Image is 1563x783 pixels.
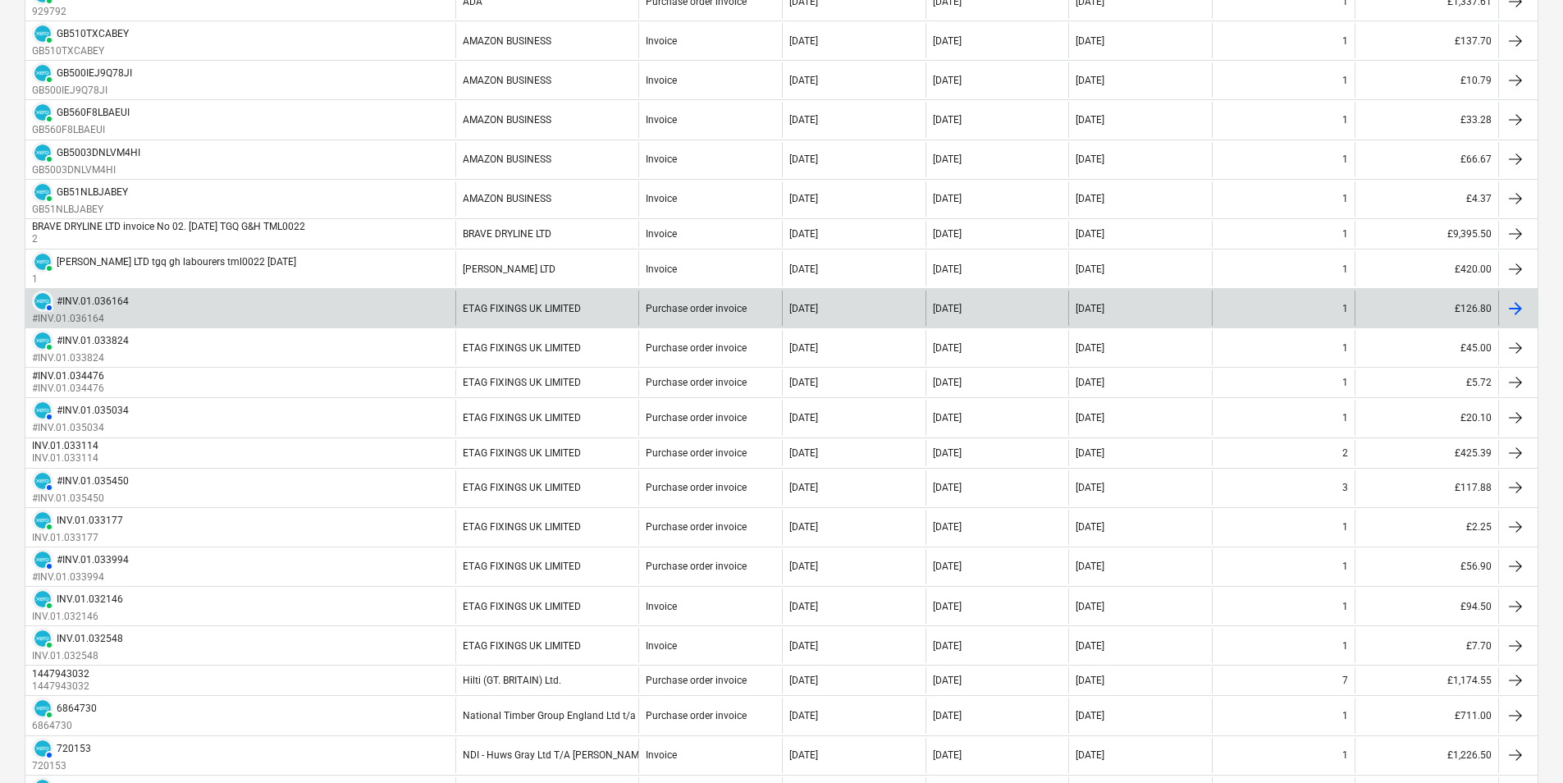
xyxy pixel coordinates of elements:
[1076,35,1104,47] div: [DATE]
[463,228,551,240] div: BRAVE DRYLINE LTD
[789,114,818,126] div: [DATE]
[789,601,818,612] div: [DATE]
[32,163,140,177] p: GB5003DNLVM4HI
[1355,251,1498,286] div: £420.00
[789,749,818,761] div: [DATE]
[1481,704,1563,783] div: Chat Widget
[1342,303,1348,314] div: 1
[933,114,962,126] div: [DATE]
[32,5,91,19] p: 929792
[34,512,51,529] img: xero.svg
[1076,749,1104,761] div: [DATE]
[1342,749,1348,761] div: 1
[1355,510,1498,545] div: £2.25
[463,521,581,533] div: ETAG FIXINGS UK LIMITED
[789,482,818,493] div: [DATE]
[1355,698,1498,733] div: £711.00
[463,153,551,165] div: AMAZON BUSINESS
[1355,440,1498,466] div: £425.39
[789,228,818,240] div: [DATE]
[789,303,818,314] div: [DATE]
[1342,561,1348,572] div: 1
[463,377,581,388] div: ETAG FIXINGS UK LIMITED
[463,640,581,652] div: ETAG FIXINGS UK LIMITED
[57,186,128,198] div: GB51NLBJABEY
[1355,628,1498,663] div: £7.70
[57,147,140,158] div: GB5003DNLVM4HI
[1076,482,1104,493] div: [DATE]
[32,351,129,365] p: #INV.01.033824
[933,263,962,275] div: [DATE]
[34,700,51,717] img: xero.svg
[1076,342,1104,354] div: [DATE]
[32,738,53,759] div: Invoice has been synced with Xero and its status is currently AUTHORISED
[1342,377,1348,388] div: 1
[57,256,296,268] div: [PERSON_NAME] LTD tgq gh labourers tml0022 [DATE]
[1076,561,1104,572] div: [DATE]
[57,67,132,79] div: GB500IEJ9Q78JI
[34,184,51,200] img: xero.svg
[789,447,818,459] div: [DATE]
[789,193,818,204] div: [DATE]
[1355,400,1498,435] div: £20.10
[1076,640,1104,652] div: [DATE]
[1342,342,1348,354] div: 1
[34,65,51,81] img: xero.svg
[933,640,962,652] div: [DATE]
[933,561,962,572] div: [DATE]
[1076,303,1104,314] div: [DATE]
[32,44,129,58] p: GB510TXCABEY
[463,193,551,204] div: AMAZON BUSINESS
[57,405,129,416] div: #INV.01.035034
[34,552,51,568] img: xero.svg
[34,332,51,349] img: xero.svg
[933,153,962,165] div: [DATE]
[1355,330,1498,365] div: £45.00
[1076,377,1104,388] div: [DATE]
[57,335,129,346] div: #INV.01.033824
[789,412,818,424] div: [DATE]
[789,710,818,721] div: [DATE]
[32,421,129,435] p: #INV.01.035034
[32,451,102,465] p: INV.01.033114
[32,102,53,123] div: Invoice has been synced with Xero and its status is currently PAID
[1355,142,1498,177] div: £66.67
[1076,228,1104,240] div: [DATE]
[646,263,677,275] div: Invoice
[32,272,296,286] p: 1
[32,588,53,610] div: Invoice has been synced with Xero and its status is currently PAID
[789,640,818,652] div: [DATE]
[1076,412,1104,424] div: [DATE]
[646,377,747,388] div: Purchase order invoice
[463,35,551,47] div: AMAZON BUSINESS
[789,75,818,86] div: [DATE]
[34,630,51,647] img: xero.svg
[646,482,747,493] div: Purchase order invoice
[57,633,123,644] div: INV.01.032548
[1355,549,1498,584] div: £56.90
[1355,23,1498,58] div: £137.70
[1342,521,1348,533] div: 1
[32,382,107,396] p: #INV.01.034476
[646,710,747,721] div: Purchase order invoice
[57,554,129,565] div: #INV.01.033994
[646,640,677,652] div: Invoice
[32,330,53,351] div: Invoice has been synced with Xero and its status is currently PAID
[32,698,53,719] div: Invoice has been synced with Xero and its status is currently PAID
[646,521,747,533] div: Purchase order invoice
[646,342,747,354] div: Purchase order invoice
[57,743,91,754] div: 720153
[34,254,51,270] img: xero.svg
[646,303,747,314] div: Purchase order invoice
[1355,102,1498,137] div: £33.28
[789,342,818,354] div: [DATE]
[463,114,551,126] div: AMAZON BUSINESS
[463,749,647,761] div: NDI - Huws Gray Ltd T/A [PERSON_NAME]
[646,412,747,424] div: Purchase order invoice
[789,377,818,388] div: [DATE]
[34,473,51,489] img: xero.svg
[32,549,53,570] div: Invoice has been synced with Xero and its status is currently AUTHORISED
[646,35,677,47] div: Invoice
[463,75,551,86] div: AMAZON BUSINESS
[57,703,97,714] div: 6864730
